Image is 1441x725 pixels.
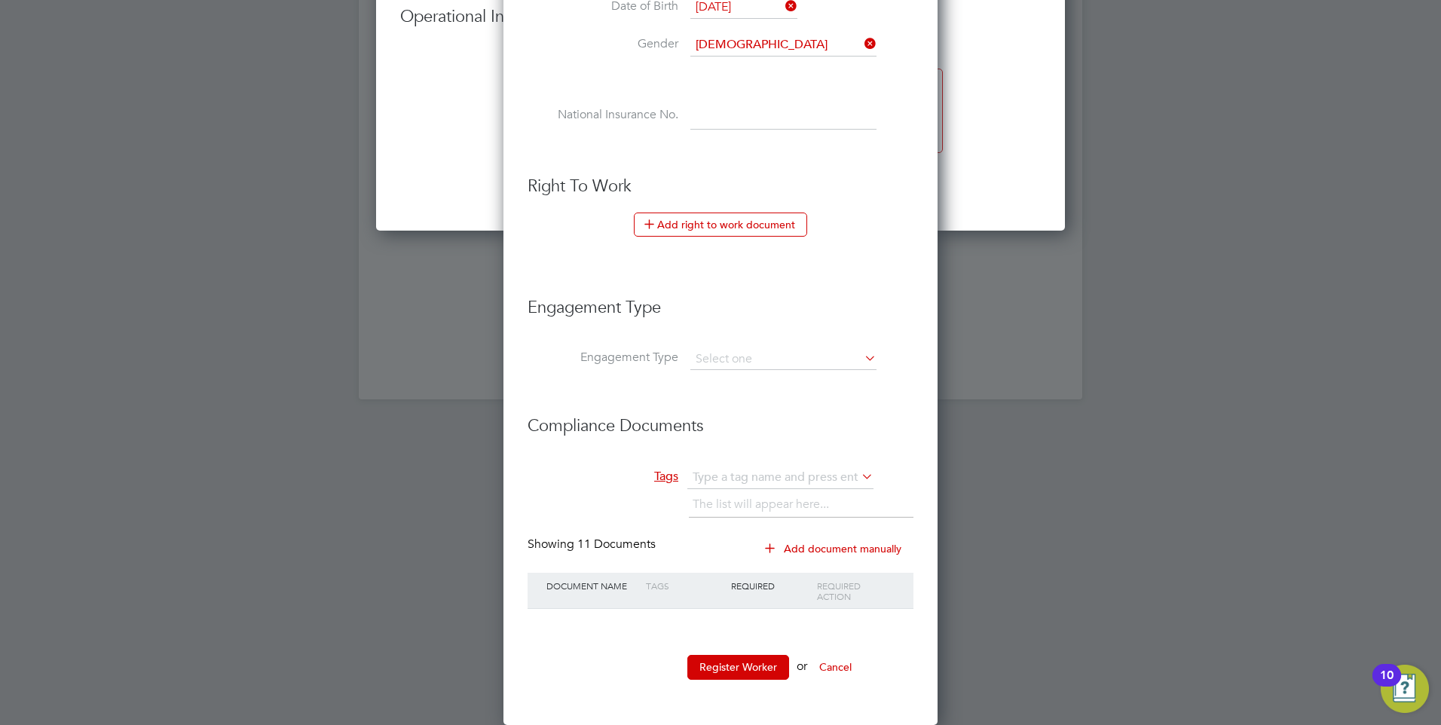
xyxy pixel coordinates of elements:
[528,537,659,552] div: Showing
[690,34,877,57] input: Select one
[528,655,913,694] li: or
[687,467,873,489] input: Type a tag name and press enter
[528,36,678,52] label: Gender
[727,573,812,598] div: Required
[577,537,656,552] span: 11 Documents
[690,349,877,370] input: Select one
[687,655,789,679] button: Register Worker
[1380,675,1394,695] div: 10
[528,400,913,437] h3: Compliance Documents
[754,537,913,561] button: Add document manually
[1381,665,1429,713] button: Open Resource Center, 10 new notifications
[543,573,642,598] div: Document Name
[528,282,913,319] h3: Engagement Type
[528,350,678,366] label: Engagement Type
[642,573,727,598] div: Tags
[654,469,678,484] span: Tags
[807,655,864,679] button: Cancel
[634,213,807,237] button: Add right to work document
[813,573,898,609] div: Required Action
[400,6,1041,28] h3: Operational Instructions & Comments
[528,107,678,123] label: National Insurance No.
[528,176,913,197] h3: Right To Work
[693,494,835,515] li: The list will appear here...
